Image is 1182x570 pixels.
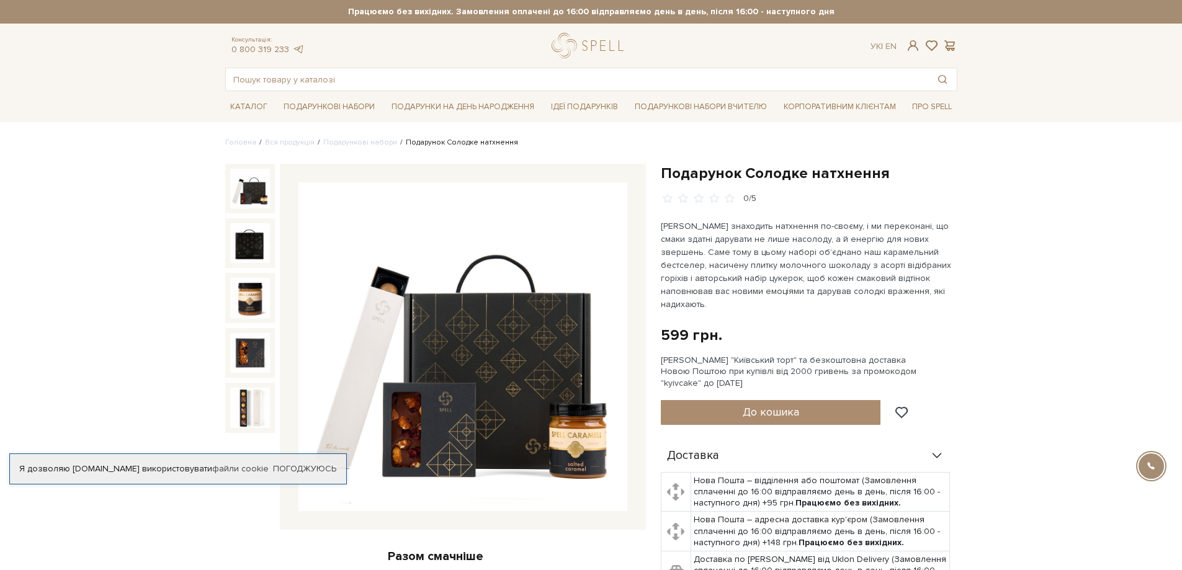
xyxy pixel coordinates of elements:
[795,497,901,508] b: Працюємо без вихідних.
[230,333,270,373] img: Подарунок Солодке натхнення
[907,97,957,117] a: Про Spell
[630,96,772,117] a: Подарункові набори Вчителю
[552,33,629,58] a: logo
[661,220,952,311] p: [PERSON_NAME] знаходить натхнення по-своєму, і ми переконані, що смаки здатні дарувати не лише на...
[231,36,305,44] span: Консультація:
[799,537,904,548] b: Працюємо без вихідних.
[743,193,756,205] div: 0/5
[225,138,256,147] a: Головна
[881,41,883,51] span: |
[225,548,646,564] div: Разом смачніше
[225,6,957,17] strong: Працюємо без вихідних. Замовлення оплачені до 16:00 відправляємо день в день, після 16:00 - насту...
[743,405,799,419] span: До кошика
[298,182,627,511] img: Подарунок Солодке натхнення
[230,169,270,208] img: Подарунок Солодке натхнення
[928,68,957,91] button: Пошук товару у каталозі
[230,223,270,263] img: Подарунок Солодке натхнення
[225,97,272,117] a: Каталог
[691,512,950,551] td: Нова Пошта – адресна доставка кур'єром (Замовлення сплаченні до 16:00 відправляємо день в день, п...
[231,44,289,55] a: 0 800 319 233
[273,463,336,474] a: Погоджуюсь
[265,138,315,147] a: Вся продукція
[279,97,380,117] a: Подарункові набори
[323,138,397,147] a: Подарункові набори
[397,137,518,148] li: Подарунок Солодке натхнення
[661,164,957,183] h1: Подарунок Солодке натхнення
[661,355,957,389] div: [PERSON_NAME] "Київський торт" та безкоштовна доставка Новою Поштою при купівлі від 2000 гривень ...
[546,97,623,117] a: Ідеї подарунків
[230,278,270,318] img: Подарунок Солодке натхнення
[292,44,305,55] a: telegram
[871,41,897,52] div: Ук
[667,450,719,461] span: Доставка
[691,472,950,512] td: Нова Пошта – відділення або поштомат (Замовлення сплаченні до 16:00 відправляємо день в день, піс...
[10,463,346,474] div: Я дозволяю [DOMAIN_NAME] використовувати
[230,388,270,427] img: Подарунок Солодке натхнення
[661,400,881,425] button: До кошика
[779,97,901,117] a: Корпоративним клієнтам
[661,326,722,345] div: 599 грн.
[226,68,928,91] input: Пошук товару у каталозі
[212,463,269,474] a: файли cookie
[387,97,539,117] a: Подарунки на День народження
[885,41,897,51] a: En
